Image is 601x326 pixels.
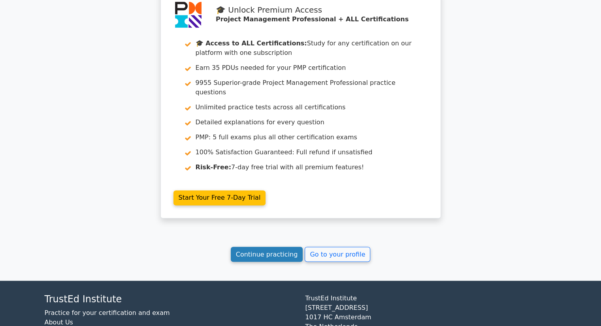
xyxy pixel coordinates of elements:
[45,309,170,316] a: Practice for your certification and exam
[305,247,370,262] a: Go to your profile
[45,318,73,326] a: About Us
[231,247,303,262] a: Continue practicing
[173,190,266,205] a: Start Your Free 7-Day Trial
[45,293,296,305] h4: TrustEd Institute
